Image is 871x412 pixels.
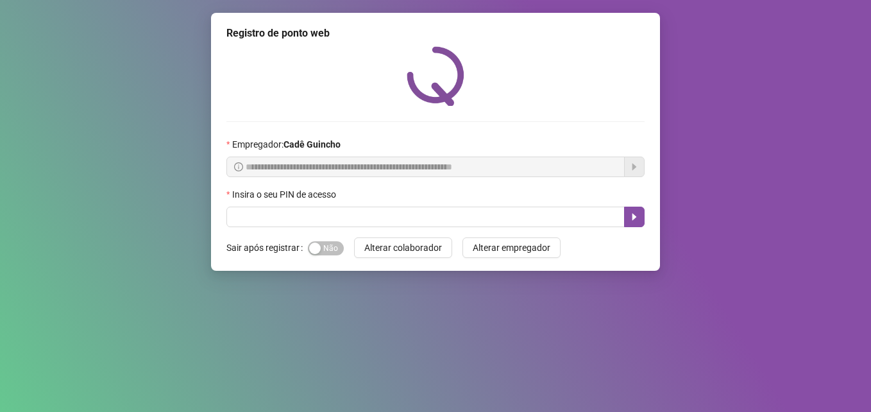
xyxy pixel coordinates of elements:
div: Registro de ponto web [226,26,645,41]
strong: Cadê Guincho [283,139,341,150]
label: Sair após registrar [226,237,308,258]
button: Alterar empregador [462,237,561,258]
span: Alterar empregador [473,241,550,255]
img: QRPoint [407,46,464,106]
span: Empregador : [232,137,341,151]
span: caret-right [629,212,639,222]
span: Alterar colaborador [364,241,442,255]
span: info-circle [234,162,243,171]
label: Insira o seu PIN de acesso [226,187,344,202]
button: Alterar colaborador [354,237,452,258]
